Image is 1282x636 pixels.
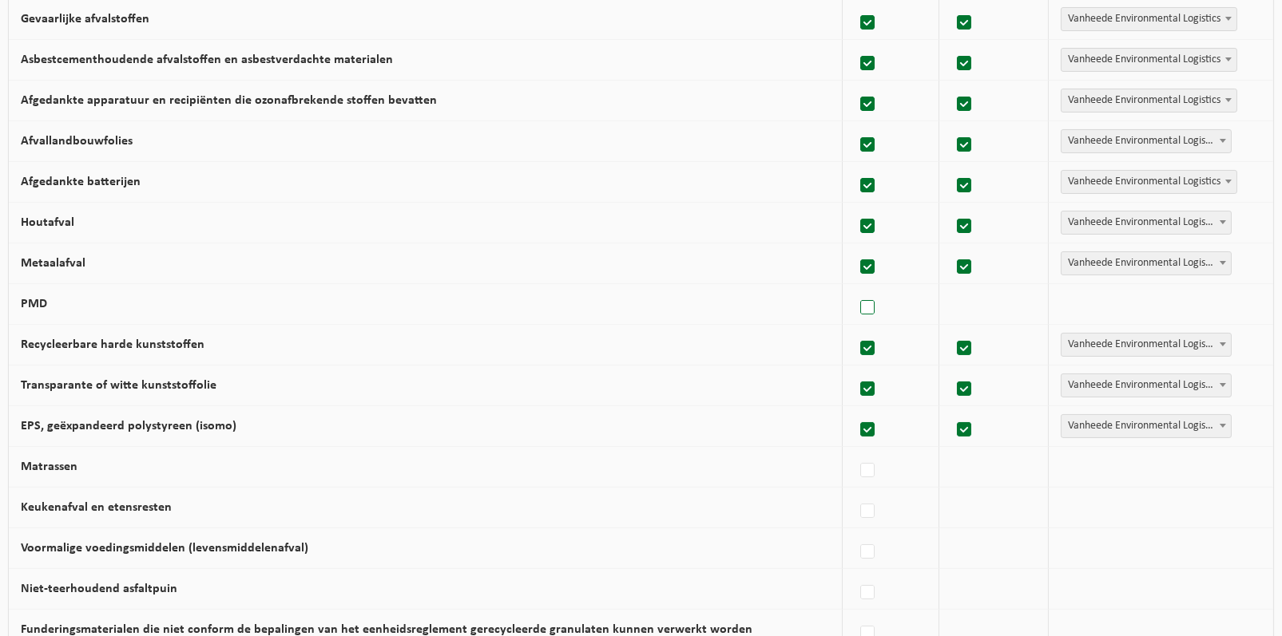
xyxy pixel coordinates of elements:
label: EPS, geëxpandeerd polystyreen (isomo) [21,420,236,433]
label: Gevaarlijke afvalstoffen [21,13,149,26]
span: Vanheede Environmental Logistics [1061,373,1232,397]
span: Vanheede Environmental Logistics [1061,129,1232,153]
span: Vanheede Environmental Logistics [1061,251,1232,275]
span: Vanheede Environmental Logistics [1062,334,1231,356]
span: Vanheede Environmental Logistics [1061,7,1237,31]
span: Vanheede Environmental Logistics [1062,415,1231,437]
span: Vanheede Environmental Logistics [1062,89,1236,112]
label: Asbestcementhoudende afvalstoffen en asbestverdachte materialen [21,53,393,66]
span: Vanheede Environmental Logistics [1061,211,1232,235]
span: Vanheede Environmental Logistics [1062,8,1236,30]
label: Funderingsmaterialen die niet conform de bepalingen van het eenheidsreglement gerecycleerde granu... [21,623,752,636]
span: Vanheede Environmental Logistics [1062,130,1231,152]
label: Matrassen [21,460,77,473]
span: Vanheede Environmental Logistics [1061,89,1237,113]
span: Vanheede Environmental Logistics [1062,374,1231,397]
label: Afgedankte apparatuur en recipiënten die ozonafbrekende stoffen bevatten [21,94,437,107]
span: Vanheede Environmental Logistics [1061,48,1237,72]
span: Vanheede Environmental Logistics [1062,211,1231,234]
label: Recycleerbare harde kunststoffen [21,338,204,351]
span: Vanheede Environmental Logistics [1061,414,1232,438]
label: Keukenafval en etensresten [21,501,172,514]
label: Afgedankte batterijen [21,176,141,188]
span: Vanheede Environmental Logistics [1062,49,1236,71]
label: Niet-teerhoudend asfaltpuin [21,583,177,595]
label: Voormalige voedingsmiddelen (levensmiddelenafval) [21,542,308,555]
label: Transparante of witte kunststoffolie [21,379,216,392]
label: Metaalafval [21,257,85,270]
label: PMD [21,298,47,310]
span: Vanheede Environmental Logistics [1062,171,1236,193]
span: Vanheede Environmental Logistics [1061,333,1232,357]
span: Vanheede Environmental Logistics [1062,252,1231,275]
span: Vanheede Environmental Logistics [1061,170,1237,194]
label: Houtafval [21,216,74,229]
label: Afvallandbouwfolies [21,135,133,148]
